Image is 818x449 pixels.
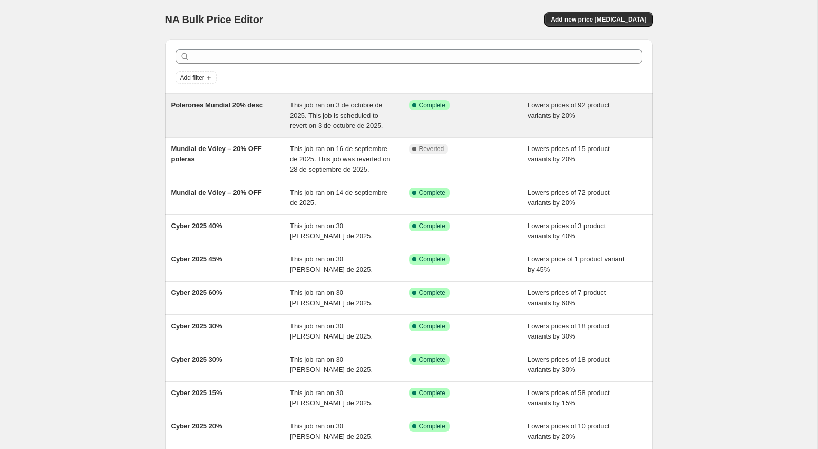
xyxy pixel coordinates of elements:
span: Lowers prices of 72 product variants by 20% [528,189,610,207]
span: Complete [419,322,445,330]
span: Cyber 2025 30% [171,356,222,363]
span: Lowers prices of 18 product variants by 30% [528,356,610,373]
span: This job ran on 30 [PERSON_NAME] de 2025. [290,356,373,373]
span: Cyber 2025 15% [171,389,222,397]
span: Lowers prices of 15 product variants by 20% [528,145,610,163]
span: Complete [419,101,445,109]
span: Cyber 2025 20% [171,422,222,430]
span: Add filter [180,73,204,82]
span: Cyber 2025 60% [171,289,222,296]
span: Cyber 2025 40% [171,222,222,230]
span: Reverted [419,145,444,153]
span: Lowers prices of 18 product variants by 30% [528,322,610,340]
span: This job ran on 3 de octubre de 2025. This job is scheduled to revert on 3 de octubre de 2025. [290,101,383,129]
span: Complete [419,389,445,397]
span: Lowers prices of 3 product variants by 40% [528,222,606,240]
span: Complete [419,255,445,264]
span: This job ran on 30 [PERSON_NAME] de 2025. [290,255,373,273]
span: This job ran on 30 [PERSON_NAME] de 2025. [290,289,373,307]
span: Lowers prices of 58 product variants by 15% [528,389,610,407]
span: Mundial de Vóley – 20% OFF poleras [171,145,262,163]
span: This job ran on 30 [PERSON_NAME] de 2025. [290,322,373,340]
span: Lowers prices of 10 product variants by 20% [528,422,610,440]
span: Add new price [MEDICAL_DATA] [551,15,646,24]
span: Lowers price of 1 product variant by 45% [528,255,625,273]
span: Complete [419,356,445,364]
span: Cyber 2025 45% [171,255,222,263]
span: This job ran on 16 de septiembre de 2025. This job was reverted on 28 de septiembre de 2025. [290,145,391,173]
span: Lowers prices of 7 product variants by 60% [528,289,606,307]
span: This job ran on 30 [PERSON_NAME] de 2025. [290,422,373,440]
span: Complete [419,289,445,297]
span: This job ran on 30 [PERSON_NAME] de 2025. [290,389,373,407]
span: Polerones Mundial 20% desc [171,101,263,109]
span: NA Bulk Price Editor [165,14,263,25]
button: Add filter [176,71,217,84]
span: This job ran on 30 [PERSON_NAME] de 2025. [290,222,373,240]
span: Mundial de Vóley – 20% OFF [171,189,262,196]
span: Cyber 2025 30% [171,322,222,330]
span: This job ran on 14 de septiembre de 2025. [290,189,387,207]
button: Add new price [MEDICAL_DATA] [544,12,652,27]
span: Complete [419,222,445,230]
span: Complete [419,422,445,431]
span: Lowers prices of 92 product variants by 20% [528,101,610,119]
span: Complete [419,189,445,197]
